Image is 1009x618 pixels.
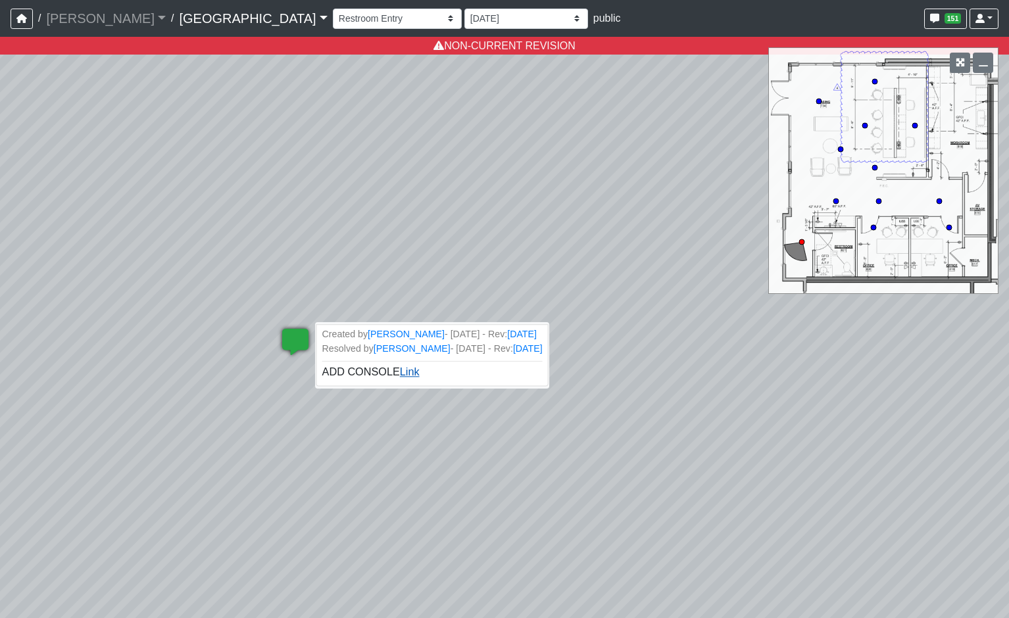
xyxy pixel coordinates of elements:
[945,13,962,24] span: 151
[368,329,445,339] a: [PERSON_NAME]
[179,5,327,32] a: [GEOGRAPHIC_DATA]
[166,5,179,32] span: /
[322,366,420,377] span: ADD CONSOLE
[507,329,537,339] a: [DATE]
[33,5,46,32] span: /
[400,366,420,377] a: Link
[374,343,451,354] a: [PERSON_NAME]
[924,9,968,29] button: 151
[46,5,166,32] a: [PERSON_NAME]
[322,342,543,356] small: Resolved by - [DATE] - Rev:
[322,327,543,341] small: Created by - [DATE] - Rev:
[513,343,543,354] a: [DATE]
[433,40,576,51] a: NON-CURRENT REVISION
[593,12,621,24] span: public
